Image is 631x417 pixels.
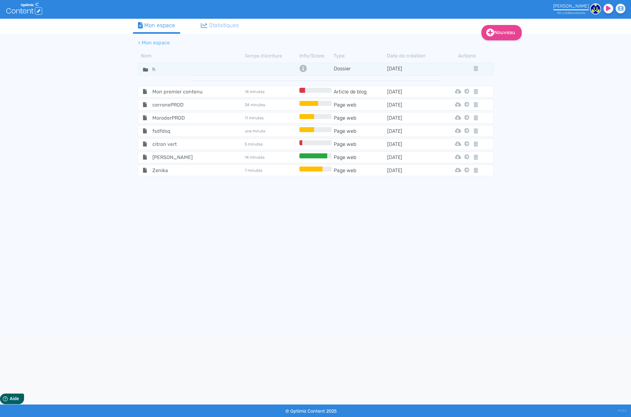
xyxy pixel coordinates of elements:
small: 50 crédit restant [557,11,585,15]
div: [PERSON_NAME] [553,3,589,9]
td: Article de blog [333,88,387,96]
td: [DATE] [387,166,440,174]
td: Page web [333,153,387,161]
td: 14 minutes [244,153,298,161]
span: cerronePROD [148,101,218,109]
span: s [584,11,585,15]
td: [DATE] [387,65,440,74]
small: © Optimiz Content 2025 [285,409,337,414]
td: 11 minutes [244,114,298,122]
th: Temps d'écriture [244,52,298,60]
td: Page web [333,127,387,135]
li: > Mon espace [138,39,170,47]
span: Zenika [148,166,218,174]
th: Type [333,52,387,60]
div: Statistiques [201,21,239,30]
td: 5 minutes [244,140,298,148]
td: 34 minutes [244,101,298,109]
td: 7 minutes [244,166,298,174]
nav: breadcrumb [133,35,445,50]
th: Actions [463,52,471,60]
span: [PERSON_NAME] [148,153,218,161]
a: Nouveau [481,25,522,40]
span: MoroderPROD [148,114,218,122]
td: une minute [244,127,298,135]
img: d2ade7c87657f900737530b22c0e267b [590,3,601,14]
span: fsdfdsq [148,127,218,135]
td: [DATE] [387,127,440,135]
a: Mon espace [133,19,180,34]
th: Info/Score [298,52,333,60]
div: V1.13.5 [618,405,626,417]
td: Page web [333,166,387,174]
td: [DATE] [387,114,440,122]
td: 14 minutes [244,88,298,96]
div: Mon espace [138,21,175,30]
td: [DATE] [387,88,440,96]
span: s [571,11,573,15]
input: Nom de dossier [148,65,195,74]
th: Nom [138,52,244,60]
span: citron vert [148,140,218,148]
th: Date de création [387,52,440,60]
td: Page web [333,140,387,148]
td: Page web [333,114,387,122]
td: Dossier [333,65,387,74]
td: [DATE] [387,101,440,109]
td: [DATE] [387,153,440,161]
td: [DATE] [387,140,440,148]
a: Statistiques [196,19,244,32]
span: Mon premier contenu [148,88,218,96]
td: Page web [333,101,387,109]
